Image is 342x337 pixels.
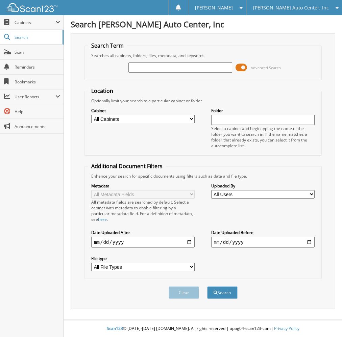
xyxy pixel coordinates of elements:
[91,108,195,113] label: Cabinet
[15,79,60,85] span: Bookmarks
[15,124,60,129] span: Announcements
[15,64,60,70] span: Reminders
[274,326,299,331] a: Privacy Policy
[211,126,315,149] div: Select a cabinet and begin typing the name of the folder you want to search in. If the name match...
[64,320,342,337] div: © [DATE]-[DATE] [DOMAIN_NAME]. All rights reserved | appg04-scan123-com |
[91,230,195,235] label: Date Uploaded After
[88,98,318,104] div: Optionally limit your search to a particular cabinet or folder
[15,49,60,55] span: Scan
[88,87,117,95] legend: Location
[88,42,127,49] legend: Search Term
[71,19,335,30] h1: Search [PERSON_NAME] Auto Center, Inc
[15,20,55,25] span: Cabinets
[91,199,195,222] div: All metadata fields are searched by default. Select a cabinet with metadata to enable filtering b...
[15,109,60,114] span: Help
[251,65,281,70] span: Advanced Search
[88,173,318,179] div: Enhance your search for specific documents using filters such as date and file type.
[91,237,195,248] input: start
[211,108,315,113] label: Folder
[195,6,233,10] span: [PERSON_NAME]
[91,256,195,261] label: File type
[88,53,318,58] div: Searches all cabinets, folders, files, metadata, and keywords
[88,162,166,170] legend: Additional Document Filters
[91,183,195,189] label: Metadata
[211,183,315,189] label: Uploaded By
[169,286,199,299] button: Clear
[253,6,329,10] span: [PERSON_NAME] Auto Center, Inc
[98,216,107,222] a: here
[207,286,238,299] button: Search
[107,326,123,331] span: Scan123
[7,3,57,12] img: scan123-logo-white.svg
[211,237,315,248] input: end
[211,230,315,235] label: Date Uploaded Before
[15,34,59,40] span: Search
[15,94,55,100] span: User Reports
